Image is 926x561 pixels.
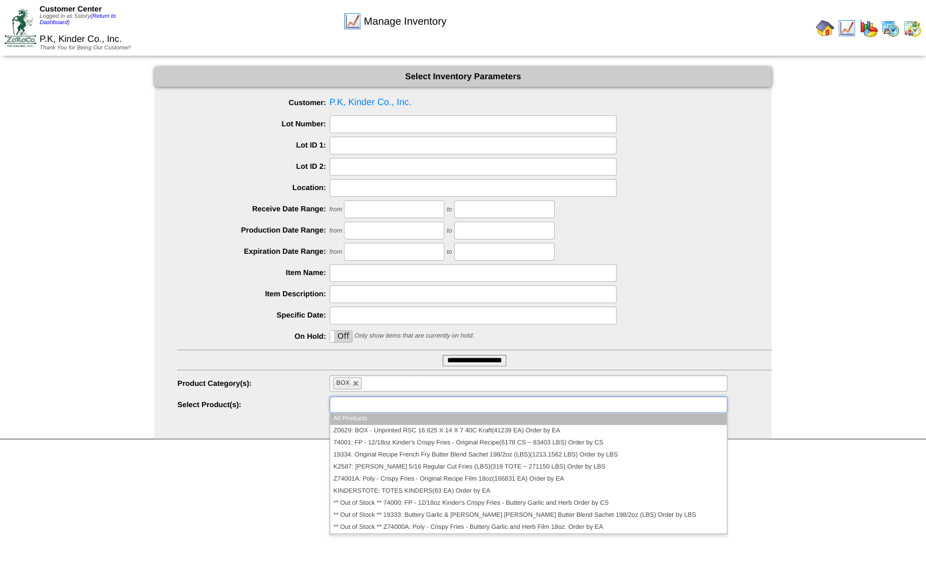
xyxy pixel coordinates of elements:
[881,19,900,37] img: calendarprod.gif
[177,289,330,298] label: Item Description:
[330,249,342,256] span: from
[330,461,727,473] li: K2587: [PERSON_NAME] 5/16 Regular Cut Fries (LBS)(319 TOTE ~ 271150 LBS) Order by LBS
[40,45,131,51] span: Thank You for Being Our Customer!
[40,13,116,26] span: Logged in as Sstory
[336,380,350,386] span: BOX
[40,5,102,13] span: Customer Center
[40,13,116,26] a: (Return to Dashboard)
[447,206,452,213] span: to
[330,509,727,521] li: ** Out of Stock ** 19333: Buttery Garlic & [PERSON_NAME] [PERSON_NAME] Butter Blend Sachet 198/2o...
[177,119,330,128] label: Lot Number:
[177,268,330,277] label: Item Name:
[330,521,727,533] li: ** Out of Stock ** Z74000A: Poly - Crispy Fries - Buttery Garlic and Herb Film 18oz. Order by EA
[330,425,727,437] li: Z0629: BOX - Unprinted RSC 16.625 X 14 X 7 40C Kraft(41239 EA) Order by EA
[364,16,447,28] span: Manage Inventory
[177,379,330,388] label: Product Category(s):
[330,330,352,343] div: OnOff
[177,332,330,341] label: On Hold:
[177,247,330,256] label: Expiration Date Range:
[330,485,727,497] li: KINDERSTOTE: TOTES KINDERS(63 EA) Order by EA
[330,227,342,234] span: from
[343,12,362,30] img: line_graph.gif
[838,19,856,37] img: line_graph.gif
[330,473,727,485] li: Z74001A: Poly - Crispy Fries - Original Recipe Film 18oz(166831 EA) Order by EA
[330,331,352,342] label: Off
[447,227,452,234] span: to
[354,332,474,339] span: Only show items that are currently on hold.
[816,19,834,37] img: home.gif
[447,249,452,256] span: to
[177,141,330,149] label: Lot ID 1:
[903,19,921,37] img: calendarinout.gif
[330,449,727,461] li: 19334: Original Recipe French Fry Butter Blend Sachet 198/2oz (LBS)(1213.1562 LBS) Order by LBS
[859,19,878,37] img: graph.gif
[177,162,330,171] label: Lot ID 2:
[5,9,36,47] img: ZoRoCo_Logo(Green%26Foil)%20jpg.webp
[177,204,330,213] label: Receive Date Range:
[177,94,772,111] span: P.K, Kinder Co., Inc.
[330,437,727,449] li: 74001: FP - 12/18oz Kinder's Crispy Fries - Original Recipe(6178 CS ~ 83403 LBS) Order by CS
[330,206,342,213] span: from
[177,98,330,107] label: Customer:
[330,497,727,509] li: ** Out of Stock ** 74000: FP - 12/18oz Kinder's Crispy Fries - Buttery Garlic and Herb Order by CS
[177,183,330,192] label: Location:
[177,226,330,234] label: Production Date Range:
[154,67,772,87] div: Select Inventory Parameters
[40,34,122,44] span: P.K, Kinder Co., Inc.
[177,311,330,319] label: Specific Date:
[177,400,330,409] label: Select Product(s):
[330,413,727,425] li: All Products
